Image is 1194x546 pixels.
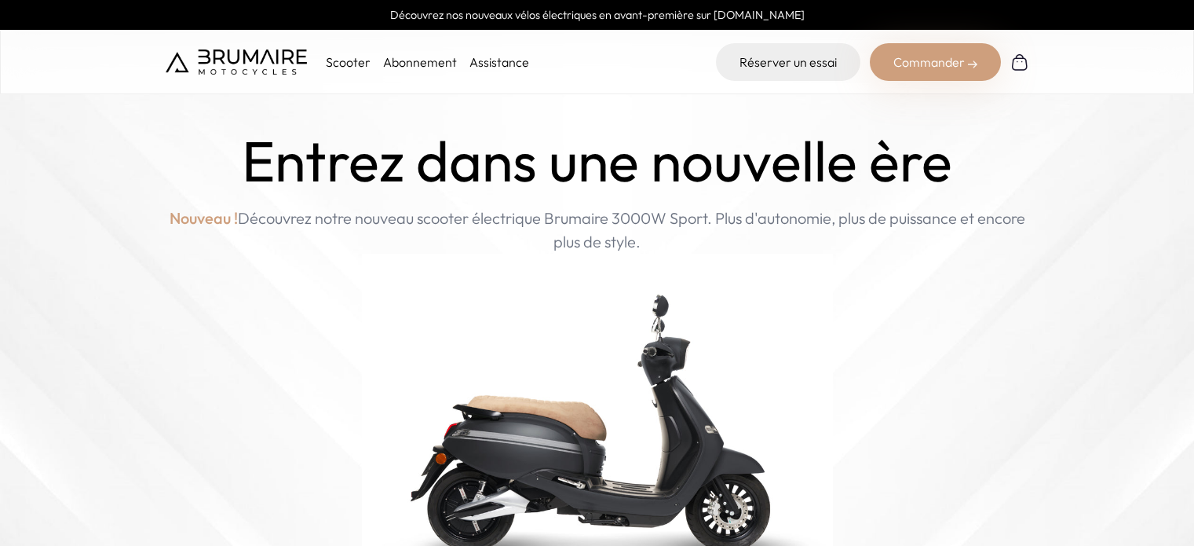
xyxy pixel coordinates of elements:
[968,60,977,69] img: right-arrow-2.png
[166,207,1029,254] p: Découvrez notre nouveau scooter électrique Brumaire 3000W Sport. Plus d'autonomie, plus de puissa...
[166,49,307,75] img: Brumaire Motocycles
[242,129,952,194] h1: Entrez dans une nouvelle ère
[870,43,1001,81] div: Commander
[383,54,457,70] a: Abonnement
[1010,53,1029,71] img: Panier
[326,53,371,71] p: Scooter
[716,43,860,81] a: Réserver un essai
[469,54,529,70] a: Assistance
[170,207,238,230] span: Nouveau !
